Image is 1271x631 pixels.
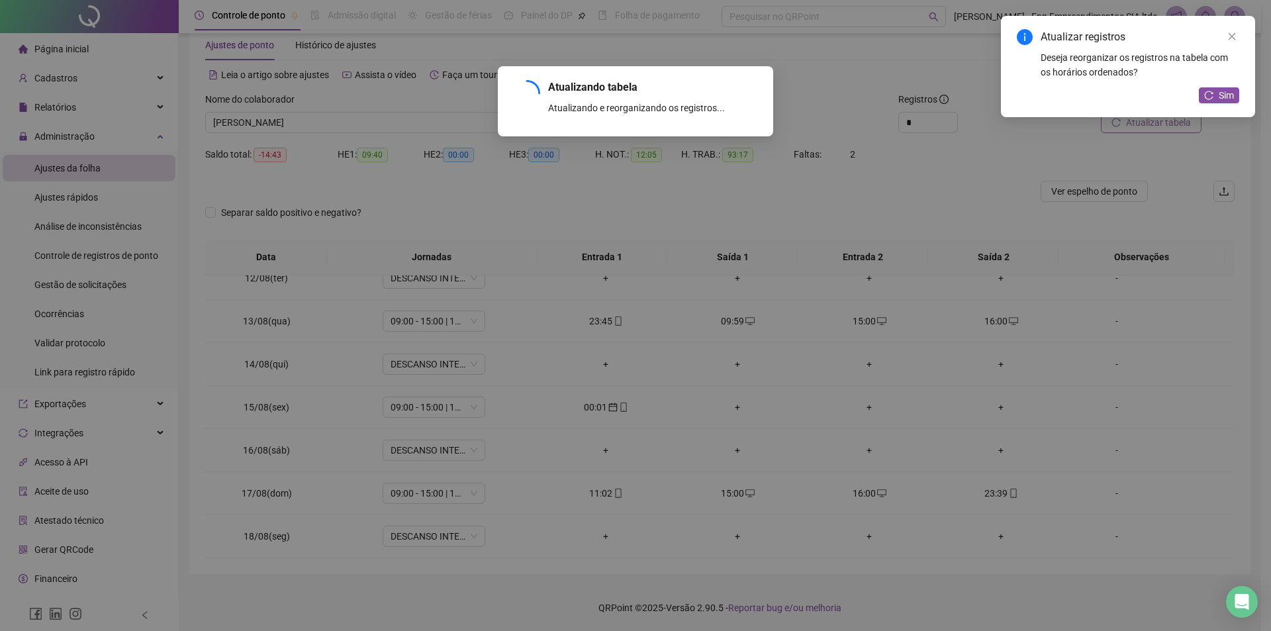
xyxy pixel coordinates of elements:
div: Atualizar registros [1041,29,1239,45]
span: close [1227,32,1237,41]
span: Sim [1219,88,1234,103]
div: Atualizando tabela [548,79,757,95]
span: info-circle [1017,29,1033,45]
div: Deseja reorganizar os registros na tabela com os horários ordenados? [1041,50,1239,79]
span: loading [514,80,540,107]
div: Atualizando e reorganizando os registros... [548,101,757,115]
a: Close [1225,29,1239,44]
button: Sim [1199,87,1239,103]
span: reload [1204,91,1213,100]
div: Open Intercom Messenger [1226,586,1258,618]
